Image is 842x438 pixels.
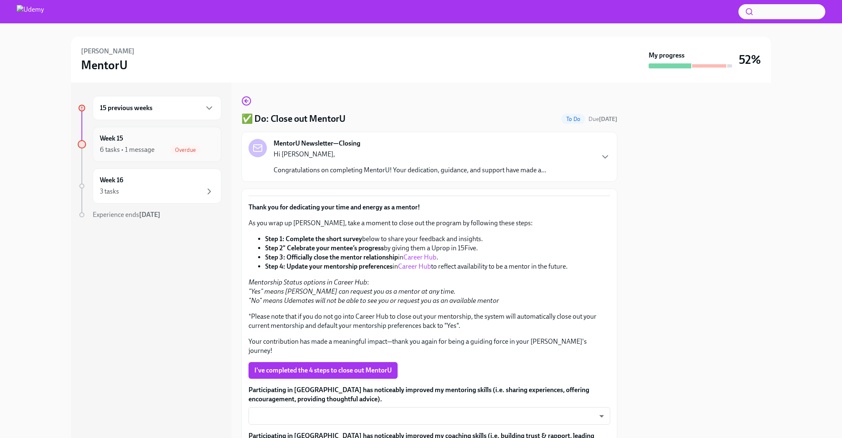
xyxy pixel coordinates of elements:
[78,169,221,204] a: Week 163 tasks
[78,127,221,162] a: Week 156 tasks • 1 messageOverdue
[265,253,610,262] li: in .
[265,244,610,253] li: by giving them a Uprop in 15Five.
[100,103,152,113] h6: 15 previous weeks
[265,262,610,271] li: in to reflect availability to be a mentor in the future.
[249,362,398,379] button: I've completed the 4 steps to close out MentorU
[100,145,155,154] div: 6 tasks • 1 message
[265,234,610,244] li: below to share your feedback and insights.
[599,116,617,123] strong: [DATE]
[588,116,617,123] span: Due
[241,113,345,125] h4: ✅ Do: Close out MentorU
[81,58,128,73] h3: MentorU
[170,147,201,153] span: Overdue
[265,262,393,270] strong: Step 4: Update your mentorship preferences
[265,253,398,261] strong: Step 3: Officially close the mentor relationship
[249,278,367,286] em: Mentorship Status options in Career Hub
[249,312,610,330] p: *Please note that if you do not go into Career Hub to close out your mentorship, the system will ...
[403,253,436,261] a: Career Hub
[739,52,761,67] h3: 52%
[100,187,119,196] div: 3 tasks
[100,134,123,143] h6: Week 15
[17,5,44,18] img: Udemy
[649,51,685,60] strong: My progress
[81,47,134,56] h6: [PERSON_NAME]
[398,262,431,270] a: Career Hub
[265,244,384,252] strong: Step 2" Celebrate your mentee’s progress
[274,150,546,159] p: Hi [PERSON_NAME],
[254,366,392,375] span: I've completed the 4 steps to close out MentorU
[93,211,160,219] span: Experience ends
[249,407,610,425] div: ​
[249,287,499,305] em: "Yes" means [PERSON_NAME] can request you as a mentor at any time. "No" means Udemates will not b...
[249,337,610,355] p: Your contribution has made a meaningful impact—thank you again for being a guiding force in your ...
[100,176,123,185] h6: Week 16
[588,115,617,123] span: September 19th, 2025 21:00
[93,96,221,120] div: 15 previous weeks
[274,139,360,148] strong: MentorU Newsletter—Closing
[265,235,362,243] strong: Step 1: Complete the short survey
[139,211,160,219] strong: [DATE]
[561,116,585,122] span: To Do
[249,278,610,305] p: :
[249,219,610,228] p: As you wrap up [PERSON_NAME], take a moment to close out the program by following these steps:
[274,166,546,175] p: Congratulations on completing MentorU! Your dedication, guidance, and support have made a...
[249,385,610,404] label: Participating in [GEOGRAPHIC_DATA] has noticeably improved my mentoring skills (i.e. sharing expe...
[249,203,420,211] strong: Thank you for dedicating your time and energy as a mentor!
